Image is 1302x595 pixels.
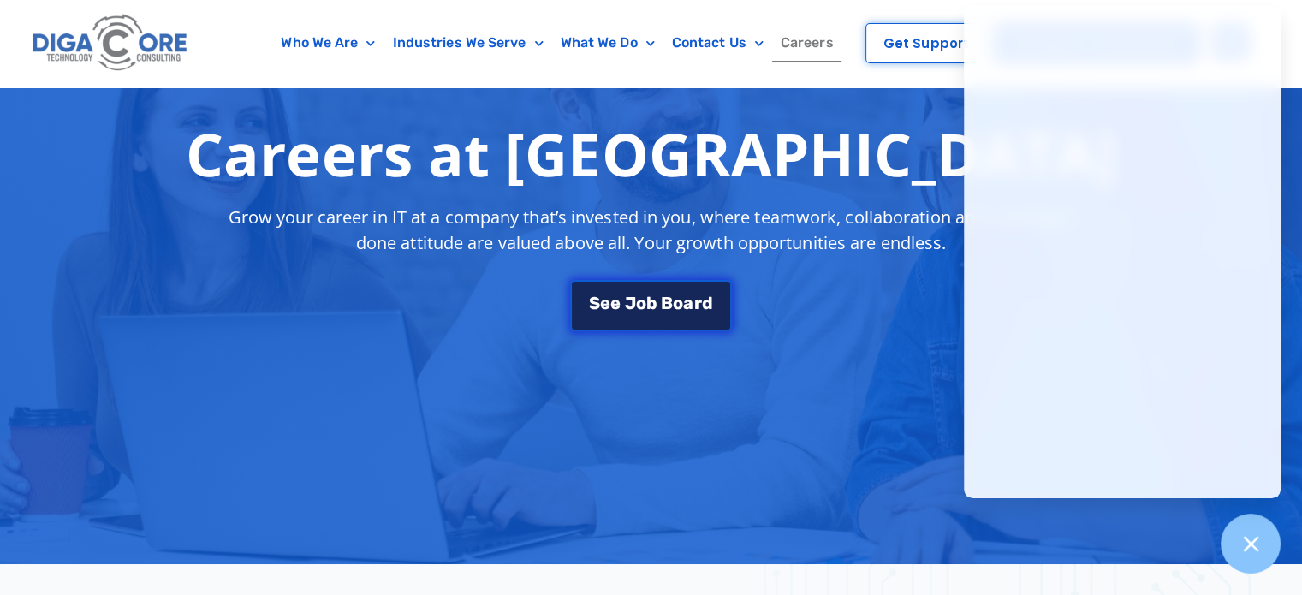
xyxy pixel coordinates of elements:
[625,295,636,312] span: J
[683,295,693,312] span: a
[673,295,683,312] span: o
[272,23,383,62] a: Who We Are
[261,23,853,62] nav: Menu
[28,9,193,78] img: Digacore logo 1
[865,23,987,63] a: Get Support
[964,6,1281,498] iframe: Chatgenie Messenger
[186,119,1116,187] h1: Careers at [GEOGRAPHIC_DATA]
[610,295,621,312] span: e
[213,205,1090,256] p: Grow your career in IT at a company that’s invested in you, where teamwork, collaboration and a g...
[636,295,646,312] span: o
[883,37,969,50] span: Get Support
[693,295,701,312] span: r
[384,23,552,62] a: Industries We Serve
[661,295,673,312] span: B
[552,23,663,62] a: What We Do
[600,295,610,312] span: e
[589,295,600,312] span: S
[702,295,713,312] span: d
[663,23,772,62] a: Contact Us
[772,23,842,62] a: Careers
[570,280,731,331] a: See Job Board
[646,295,657,312] span: b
